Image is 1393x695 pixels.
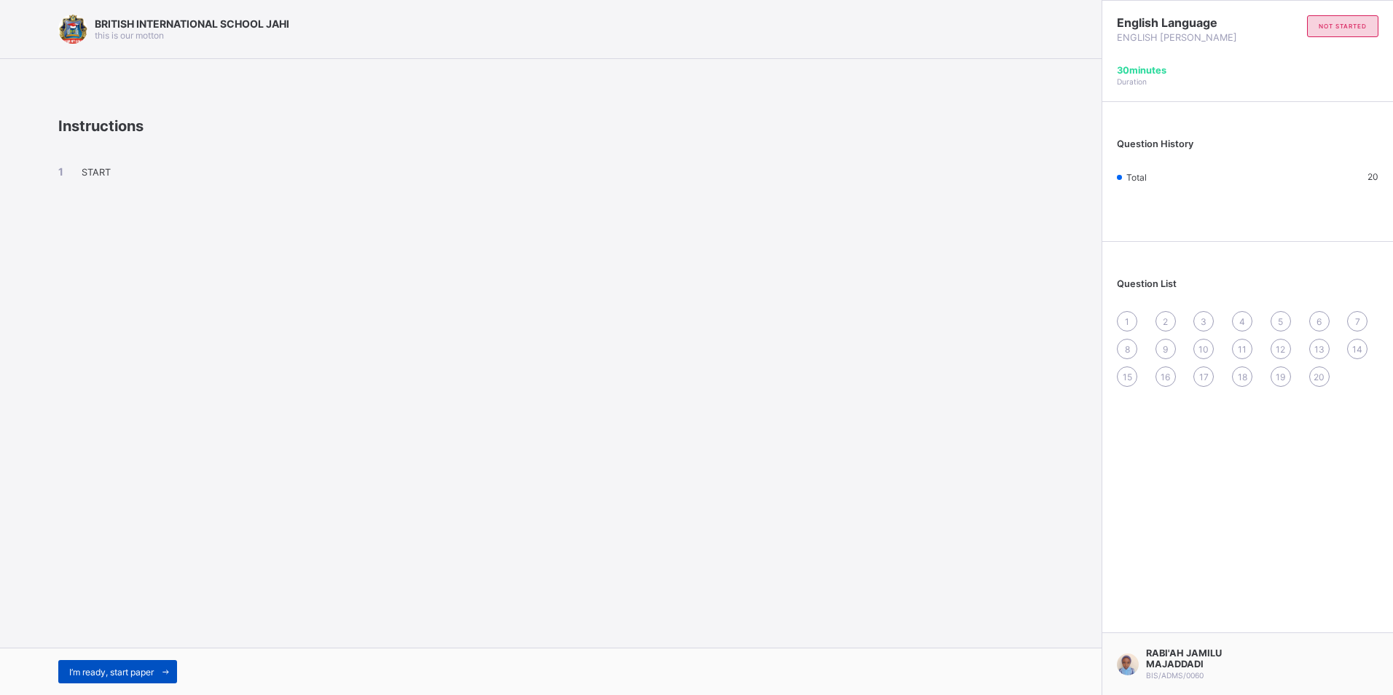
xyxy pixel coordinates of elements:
[1198,344,1209,355] span: 10
[1117,77,1147,86] span: Duration
[95,17,289,30] span: BRITISH INTERNATIONAL SCHOOL JAHI
[1276,344,1285,355] span: 12
[82,167,111,178] span: START
[1125,316,1129,327] span: 1
[1355,316,1360,327] span: 7
[1238,344,1247,355] span: 11
[1368,171,1378,182] span: 20
[1117,15,1248,30] span: English Language
[95,30,164,41] span: this is our motton
[1117,32,1248,43] span: ENGLISH [PERSON_NAME]
[1319,23,1367,30] span: not started
[69,667,154,678] span: I’m ready, start paper
[1117,278,1177,289] span: Question List
[1146,671,1204,680] span: BIS/ADMS/0060
[1352,344,1362,355] span: 14
[1125,344,1130,355] span: 8
[1314,372,1325,382] span: 20
[1199,372,1209,382] span: 17
[1117,138,1193,149] span: Question History
[1238,372,1247,382] span: 18
[58,117,144,135] span: Instructions
[1123,372,1132,382] span: 15
[1276,372,1285,382] span: 19
[1117,65,1166,76] span: 30 minutes
[1278,316,1283,327] span: 5
[1201,316,1206,327] span: 3
[1163,316,1168,327] span: 2
[1126,172,1147,183] span: Total
[1161,372,1170,382] span: 16
[1239,316,1245,327] span: 4
[1314,344,1325,355] span: 13
[1317,316,1322,327] span: 6
[1146,648,1274,670] span: RABI'AH JAMILU MAJADDADI
[1163,344,1168,355] span: 9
